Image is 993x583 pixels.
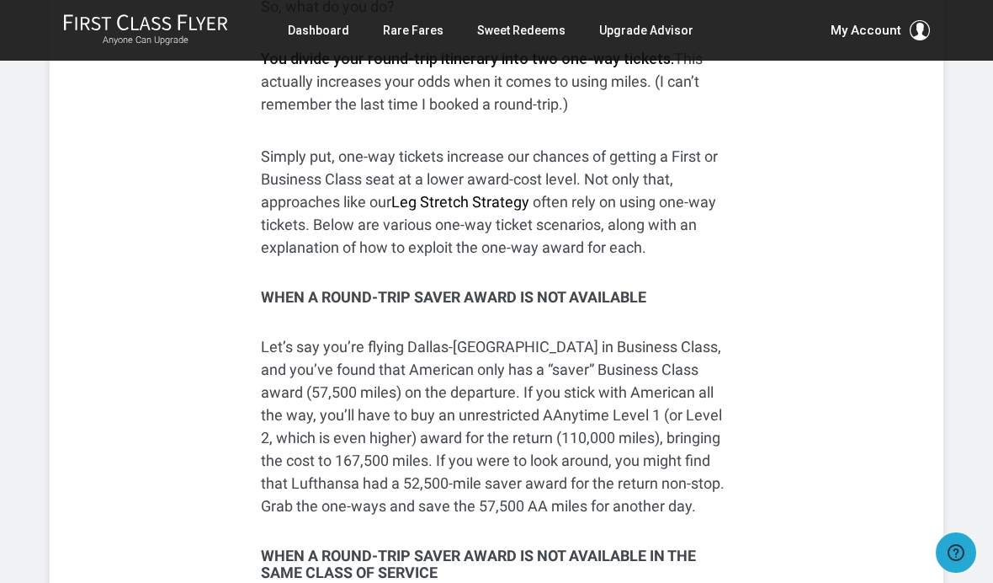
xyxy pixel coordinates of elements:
p: This actually increases your odds when it comes to using miles. (I can’t remember the last time I... [261,47,732,115]
a: Upgrade Advisor [599,15,693,45]
a: Rare Fares [383,15,443,45]
p: Simply put, one-way tickets increase our chances of getting a First or Business Class seat at a l... [261,145,732,259]
h3: When a Round-trip Saver Award Is not Available [261,289,732,306]
strong: You divide your round-trip itinerary into two one-way tickets. [261,50,674,67]
a: Sweet Redeems [477,15,566,45]
button: My Account [831,20,930,40]
iframe: Opens a widget where you can find more information [936,532,976,575]
p: Let’s say you’re flying Dallas-[GEOGRAPHIC_DATA] in Business Class, and you’ve found that America... [261,335,732,517]
a: First Class FlyerAnyone Can Upgrade [63,13,228,47]
a: Dashboard [288,15,349,45]
h3: When a Round-Trip Saver Award Is not Available in the Same Class of Service [261,548,732,581]
span: Leg Stretch Strategy [391,193,529,211]
img: First Class Flyer [63,13,228,31]
span: My Account [831,20,901,40]
small: Anyone Can Upgrade [63,35,228,46]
